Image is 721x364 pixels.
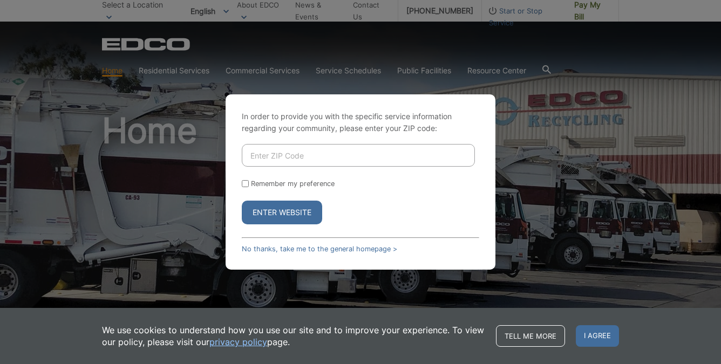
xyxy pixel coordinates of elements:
input: Enter ZIP Code [242,144,475,167]
a: No thanks, take me to the general homepage > [242,245,397,253]
a: privacy policy [209,336,267,348]
label: Remember my preference [251,180,335,188]
a: Tell me more [496,325,565,347]
p: In order to provide you with the specific service information regarding your community, please en... [242,111,479,134]
p: We use cookies to understand how you use our site and to improve your experience. To view our pol... [102,324,485,348]
span: I agree [576,325,619,347]
button: Enter Website [242,201,322,224]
